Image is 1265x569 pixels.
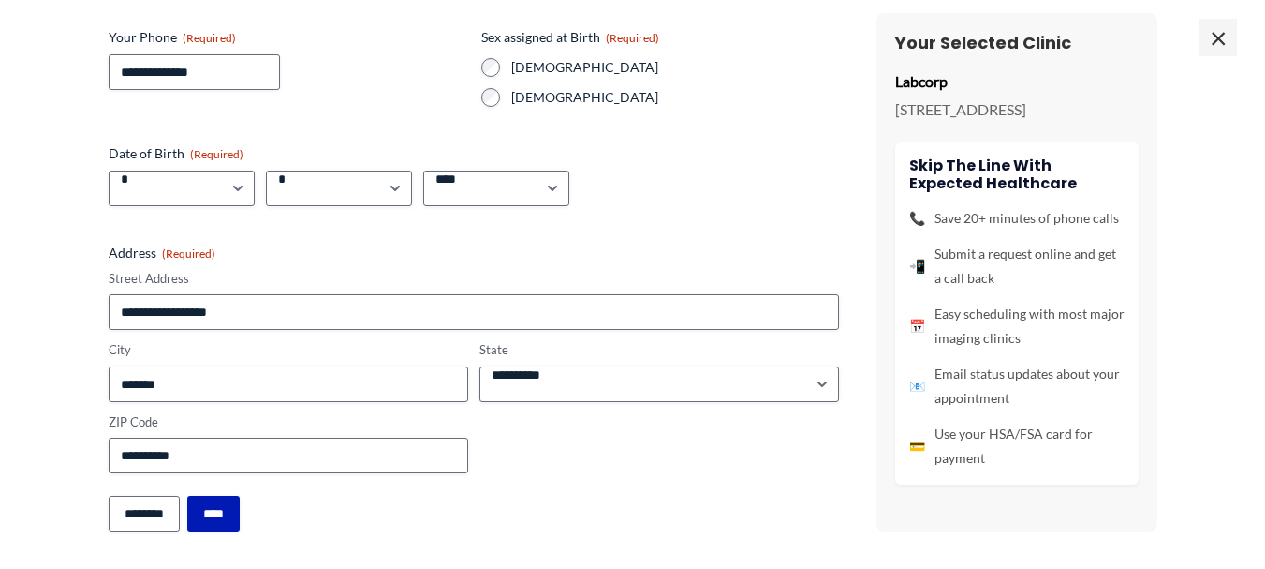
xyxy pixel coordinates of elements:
li: Email status updates about your appointment [909,362,1125,411]
li: Save 20+ minutes of phone calls [909,206,1125,231]
span: 📧 [909,374,925,398]
span: 💳 [909,434,925,458]
label: Street Address [109,270,839,288]
span: (Required) [606,31,659,45]
span: (Required) [190,147,243,161]
p: Labcorp [895,68,1139,97]
span: 📲 [909,254,925,278]
span: 📞 [909,206,925,231]
label: ZIP Code [109,413,468,431]
label: City [109,341,468,359]
span: 📅 [909,314,925,338]
span: × [1199,19,1237,56]
span: (Required) [183,31,236,45]
li: Easy scheduling with most major imaging clinics [909,302,1125,351]
label: Your Phone [109,28,466,47]
li: Submit a request online and get a call back [909,242,1125,291]
li: Use your HSA/FSA card for payment [909,422,1125,471]
legend: Sex assigned at Birth [481,28,659,47]
label: [DEMOGRAPHIC_DATA] [511,88,839,107]
label: [DEMOGRAPHIC_DATA] [511,58,839,77]
p: [STREET_ADDRESS] [895,96,1139,124]
span: (Required) [162,247,215,261]
h4: Skip the line with Expected Healthcare [909,157,1125,192]
label: State [479,341,839,359]
legend: Address [109,244,215,262]
h3: Your Selected Clinic [895,32,1139,53]
legend: Date of Birth [109,144,243,163]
